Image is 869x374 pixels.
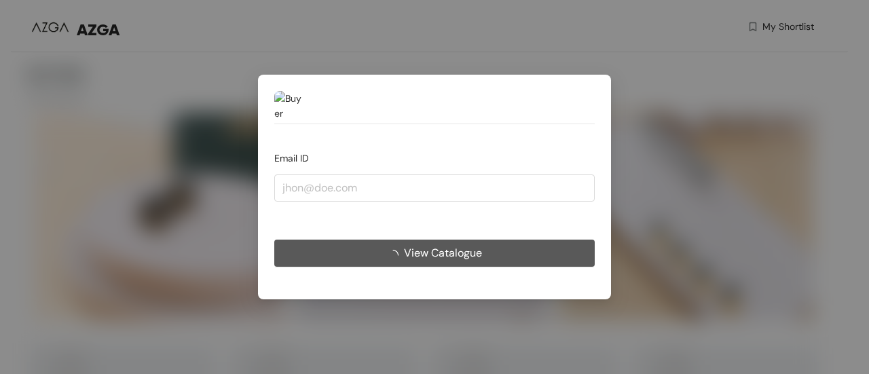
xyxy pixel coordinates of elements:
img: Buyer Portal [274,91,301,118]
span: Email ID [274,152,309,164]
input: jhon@doe.com [274,174,595,202]
button: View Catalogue [274,240,595,267]
span: View Catalogue [404,244,482,261]
span: loading [388,250,404,261]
